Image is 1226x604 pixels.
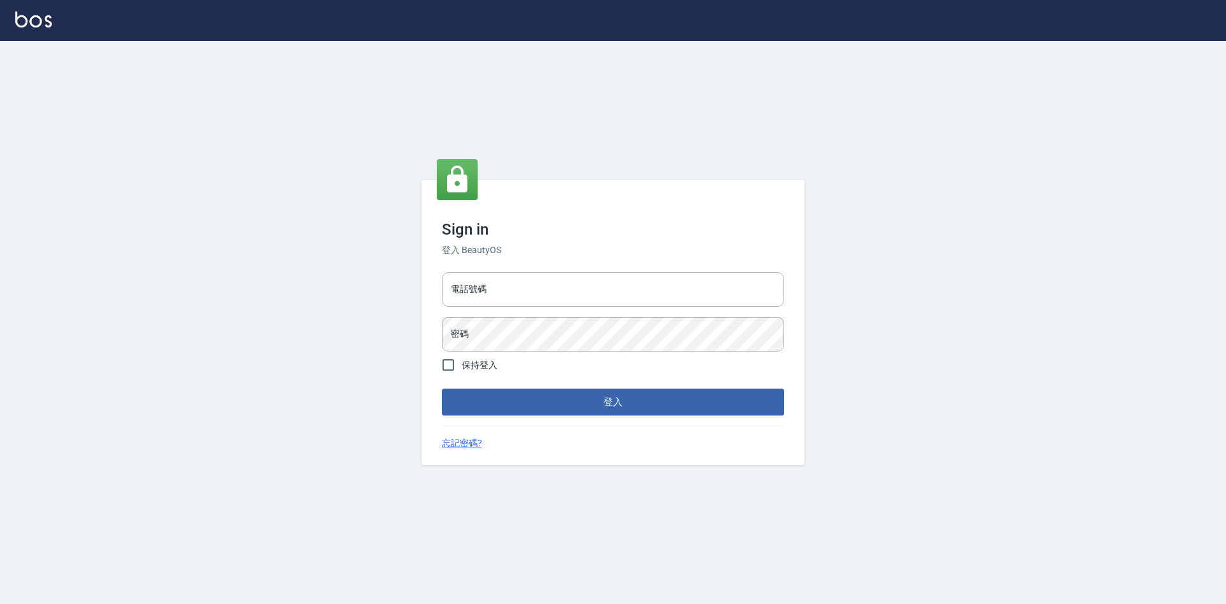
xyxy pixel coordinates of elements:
h3: Sign in [442,221,784,238]
a: 忘記密碼? [442,437,482,450]
button: 登入 [442,389,784,415]
img: Logo [15,12,52,27]
span: 保持登入 [462,359,497,372]
h6: 登入 BeautyOS [442,244,784,257]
